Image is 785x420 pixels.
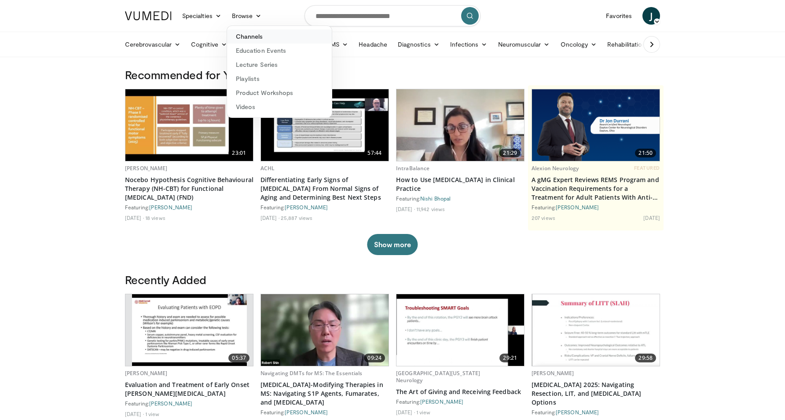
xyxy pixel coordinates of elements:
li: 11,942 views [416,205,445,212]
li: [DATE] [643,214,660,221]
h3: Recently Added [125,273,660,287]
li: [DATE] [125,214,144,221]
a: J [642,7,660,25]
a: Oncology [555,36,602,53]
img: 2b93b4ae-ec43-4ca1-8e19-23287462b0b0.620x360_q85_upscale.jpg [396,294,524,366]
a: Neuromuscular [493,36,555,53]
img: ff047b3e-e657-411a-ad03-32f5c9f95574.620x360_q85_upscale.jpg [532,294,660,366]
span: 05:37 [228,354,249,362]
a: The Art of Giving and Receiving Feedback [396,387,525,396]
a: Infections [445,36,493,53]
li: [DATE] [125,410,144,417]
a: Browse [227,7,267,25]
a: Lecture Series [227,58,332,72]
div: Featuring: [260,409,389,416]
a: Alexion Neurology [532,164,579,172]
img: 7064e249-e12c-4d57-b9e7-b989b2b969d4.620x360_q85_upscale.jpg [261,294,389,366]
a: Nocebo Hypothesis Cognitive Behavioural Therapy (NH-CBT) for Functional [MEDICAL_DATA] (FND) [125,175,253,202]
a: Cerebrovascular [120,36,186,53]
li: 25,887 views [281,214,312,221]
a: How to Use [MEDICAL_DATA] in Clinical Practice [396,175,525,193]
div: Featuring: [396,195,525,202]
img: 6b1da22f-cba0-4b41-ba77-bfb259aebb9b.620x360_q85_upscale.jpg [125,89,253,161]
img: VuMedi Logo [125,11,172,20]
div: Featuring: [532,204,660,211]
a: 57:44 [261,89,389,161]
a: Headache [353,36,392,53]
li: 1 view [145,410,160,417]
button: Show more [367,234,418,255]
a: 05:37 [125,294,253,366]
a: Product Workshops [227,86,332,100]
span: 57:44 [364,149,385,157]
a: [MEDICAL_DATA]-Modifying Therapies in MS: Navigating S1P Agents, Fumarates, and [MEDICAL_DATA] [260,380,389,407]
a: 09:24 [261,294,389,366]
a: MS [325,36,353,53]
span: 09:24 [364,354,385,362]
a: Channels [227,29,332,44]
a: 29:58 [532,294,660,366]
a: [PERSON_NAME] [125,369,168,377]
li: [DATE] [396,205,415,212]
a: Education Events [227,44,332,58]
a: 21:29 [396,89,524,161]
a: [PERSON_NAME] [556,204,599,210]
a: [PERSON_NAME] [285,409,328,415]
div: Featuring: [260,204,389,211]
a: Favorites [601,7,637,25]
a: Navigating DMTs for MS: The Essentials [260,369,363,377]
span: 23:01 [228,149,249,157]
span: 21:29 [499,149,521,157]
li: 207 views [532,214,555,221]
a: [MEDICAL_DATA] 2025: Navigating Resection, LIT, and [MEDICAL_DATA] Options [532,380,660,407]
span: FEATURED [634,165,660,171]
a: [PERSON_NAME] [149,400,192,406]
a: [GEOGRAPHIC_DATA][US_STATE] Neurology [396,369,480,384]
a: Videos [227,100,332,114]
a: Rehabilitation [602,36,650,53]
h3: Recommended for You [125,68,660,82]
span: 21:50 [635,149,656,157]
a: Nishi Bhopal [420,195,451,201]
div: Featuring: [125,204,253,211]
a: A gMG Expert Reviews REMS Program and Vaccination Requirements for a Treatment for Adult Patients... [532,175,660,202]
a: [PERSON_NAME] [149,204,192,210]
li: [DATE] [260,214,279,221]
a: 23:01 [125,89,253,161]
a: Differentiating Early Signs of [MEDICAL_DATA] From Normal Signs of Aging and Determining Best Nex... [260,175,389,202]
div: Featuring: [396,398,525,405]
a: Playlists [227,72,332,86]
img: c3cae85a-04a7-43cd-84df-2106692295a1.620x360_q85_upscale.jpg [132,294,247,366]
a: [PERSON_NAME] [125,164,168,172]
div: Browse [227,26,332,118]
a: [PERSON_NAME] [285,204,328,210]
a: Diagnostics [392,36,445,53]
img: 1526bf50-c14a-4ee6-af9f-da835a6371ef.png.620x360_q85_upscale.png [532,89,660,161]
a: 29:21 [396,294,524,366]
a: Evaluation and Treatment of Early Onset [PERSON_NAME][MEDICAL_DATA] [125,380,253,398]
div: Featuring: [532,409,660,416]
div: Featuring: [125,400,253,407]
li: 18 views [145,214,165,221]
a: Cognitive [186,36,232,53]
a: [PERSON_NAME] [556,409,599,415]
a: ACHL [260,164,275,172]
li: 1 view [416,409,431,416]
input: Search topics, interventions [304,5,481,26]
a: Specialties [177,7,227,25]
a: [PERSON_NAME] [420,398,463,405]
img: 599f3ee4-8b28-44a1-b622-e2e4fac610ae.620x360_q85_upscale.jpg [261,89,389,161]
li: [DATE] [396,409,415,416]
a: IntraBalance [396,164,429,172]
span: 29:58 [635,354,656,362]
img: 662646f3-24dc-48fd-91cb-7f13467e765c.620x360_q85_upscale.jpg [396,89,524,161]
a: [PERSON_NAME] [532,369,574,377]
a: 21:50 [532,89,660,161]
span: 29:21 [499,354,521,362]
